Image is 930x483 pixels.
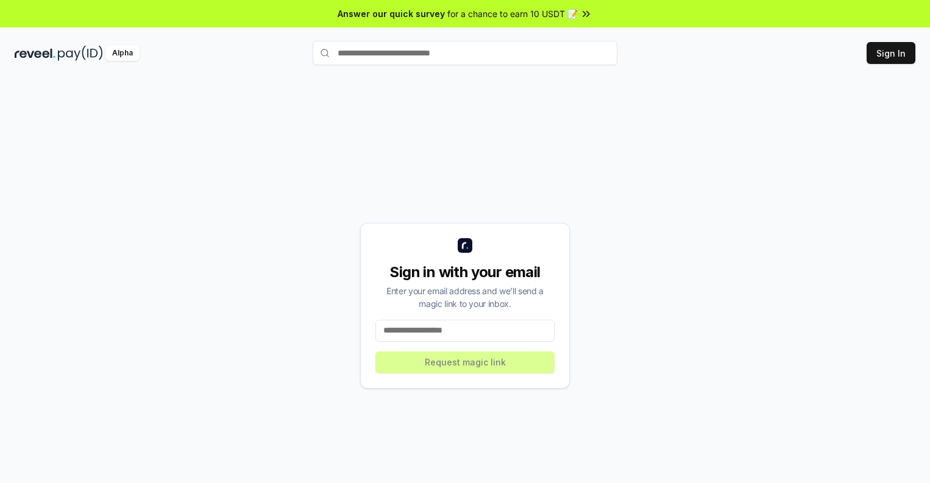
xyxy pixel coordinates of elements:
[15,46,55,61] img: reveel_dark
[458,238,472,253] img: logo_small
[375,263,555,282] div: Sign in with your email
[447,7,578,20] span: for a chance to earn 10 USDT 📝
[105,46,140,61] div: Alpha
[58,46,103,61] img: pay_id
[338,7,445,20] span: Answer our quick survey
[375,284,555,310] div: Enter your email address and we’ll send a magic link to your inbox.
[867,42,915,64] button: Sign In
